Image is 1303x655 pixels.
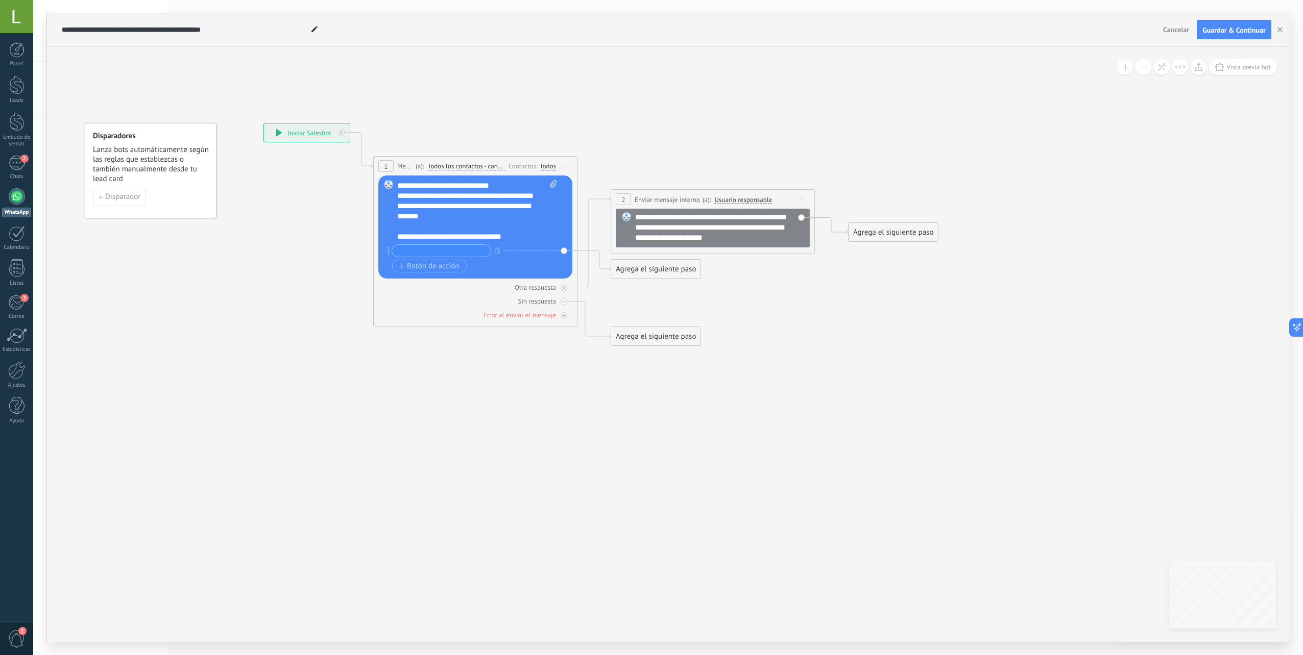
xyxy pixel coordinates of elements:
[484,311,556,319] div: Error al enviar el mensaje
[509,161,540,171] div: Contactos:
[2,173,32,180] div: Chats
[2,134,32,147] div: Embudo de ventas
[1209,59,1277,75] button: Vista previa bot
[849,224,938,241] div: Agrega el siguiente paso
[2,382,32,389] div: Ajustes
[18,627,27,635] span: 2
[397,161,413,171] span: Mensaje
[515,283,556,292] div: Otra respuesta
[398,262,460,270] span: Botón de acción
[105,193,140,200] span: Disparador
[2,97,32,104] div: Leads
[20,155,29,163] span: 2
[2,313,32,320] div: Correo
[703,195,711,205] span: (a):
[540,162,556,170] div: Todos
[611,328,701,345] div: Agrega el siguiente paso
[1226,63,1271,71] span: Vista previa bot
[1197,20,1271,39] button: Guardar & Continuar
[2,61,32,67] div: Panel
[611,261,701,278] div: Agrega el siguiente paso
[416,161,424,171] span: (a):
[392,260,467,272] button: Botón de acción
[2,280,32,287] div: Listas
[2,418,32,424] div: Ayuda
[1159,22,1193,37] button: Cancelar
[714,196,772,204] span: Usuario responsable
[428,162,506,170] span: Todos los contactos - canales seleccionados
[1163,25,1189,34] span: Cancelar
[621,195,625,204] span: 2
[384,162,388,171] span: 1
[93,131,209,141] h4: Disparadores
[2,244,32,251] div: Calendario
[2,346,32,353] div: Estadísticas
[635,195,700,205] span: Enviar mensaje interno
[93,145,209,184] span: Lanza bots automáticamente según las reglas que establezcas o también manualmente desde tu lead card
[518,297,556,306] div: Sin respuesta
[93,188,146,206] button: Disparador
[2,208,31,217] div: WhatsApp
[20,294,29,302] span: 3
[1202,27,1266,34] span: Guardar & Continuar
[264,123,350,142] div: Iniciar Salesbot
